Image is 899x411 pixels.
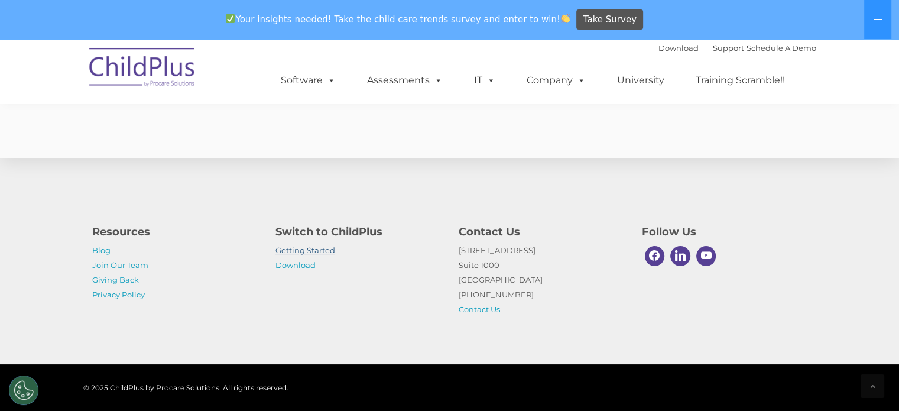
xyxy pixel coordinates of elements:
[92,224,258,240] h4: Resources
[576,9,643,30] a: Take Survey
[92,275,139,284] a: Giving Back
[459,243,624,317] p: [STREET_ADDRESS] Suite 1000 [GEOGRAPHIC_DATA] [PHONE_NUMBER]
[459,305,500,314] a: Contact Us
[92,245,111,255] a: Blog
[515,69,598,92] a: Company
[275,224,441,240] h4: Switch to ChildPlus
[221,8,575,31] span: Your insights needed! Take the child care trends survey and enter to win!
[275,245,335,255] a: Getting Started
[658,43,816,53] font: |
[605,69,676,92] a: University
[355,69,455,92] a: Assessments
[9,376,38,405] button: Cookies Settings
[226,14,235,23] img: ✅
[275,260,316,270] a: Download
[693,243,719,269] a: Youtube
[459,224,624,240] h4: Contact Us
[92,260,148,270] a: Join Our Team
[684,69,797,92] a: Training Scramble!!
[83,40,202,99] img: ChildPlus by Procare Solutions
[713,43,744,53] a: Support
[462,69,507,92] a: IT
[667,243,693,269] a: Linkedin
[92,290,145,299] a: Privacy Policy
[642,224,807,240] h4: Follow Us
[583,9,637,30] span: Take Survey
[561,14,570,23] img: 👏
[269,69,348,92] a: Software
[642,243,668,269] a: Facebook
[658,43,699,53] a: Download
[83,383,288,392] span: © 2025 ChildPlus by Procare Solutions. All rights reserved.
[747,43,816,53] a: Schedule A Demo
